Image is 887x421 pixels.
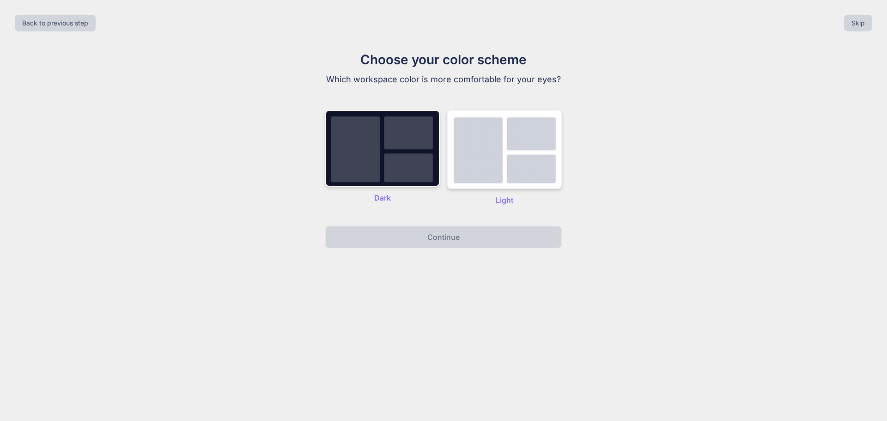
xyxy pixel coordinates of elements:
[288,50,599,69] h1: Choose your color scheme
[15,15,96,31] button: Back to previous step
[288,73,599,86] p: Which workspace color is more comfortable for your eyes?
[325,226,562,248] button: Continue
[427,232,460,243] p: Continue
[844,15,872,31] button: Skip
[325,192,440,203] p: Dark
[325,110,440,187] img: dark
[447,110,562,189] img: dark
[447,195,562,206] p: Light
